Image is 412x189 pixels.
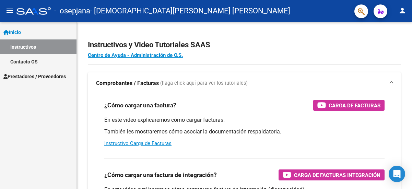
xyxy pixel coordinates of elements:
mat-icon: person [398,7,407,15]
h2: Instructivos y Video Tutoriales SAAS [88,38,401,51]
span: - osepjana [54,3,90,19]
a: Instructivo Carga de Facturas [104,140,172,146]
span: (haga click aquí para ver los tutoriales) [160,80,248,87]
span: Prestadores / Proveedores [3,73,66,80]
h3: ¿Cómo cargar una factura? [104,101,176,110]
span: - [DEMOGRAPHIC_DATA][PERSON_NAME] [PERSON_NAME] [90,3,290,19]
button: Carga de Facturas [313,100,385,111]
strong: Comprobantes / Facturas [96,80,159,87]
mat-expansion-panel-header: Comprobantes / Facturas (haga click aquí para ver los tutoriales) [88,72,401,94]
div: Open Intercom Messenger [389,166,405,182]
span: Carga de Facturas Integración [294,171,380,179]
h3: ¿Cómo cargar una factura de integración? [104,170,217,180]
mat-icon: menu [5,7,14,15]
span: Carga de Facturas [329,101,380,110]
button: Carga de Facturas Integración [279,169,385,180]
span: Inicio [3,28,21,36]
p: También les mostraremos cómo asociar la documentación respaldatoria. [104,128,385,135]
p: En este video explicaremos cómo cargar facturas. [104,116,385,124]
a: Centro de Ayuda - Administración de O.S. [88,52,183,58]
